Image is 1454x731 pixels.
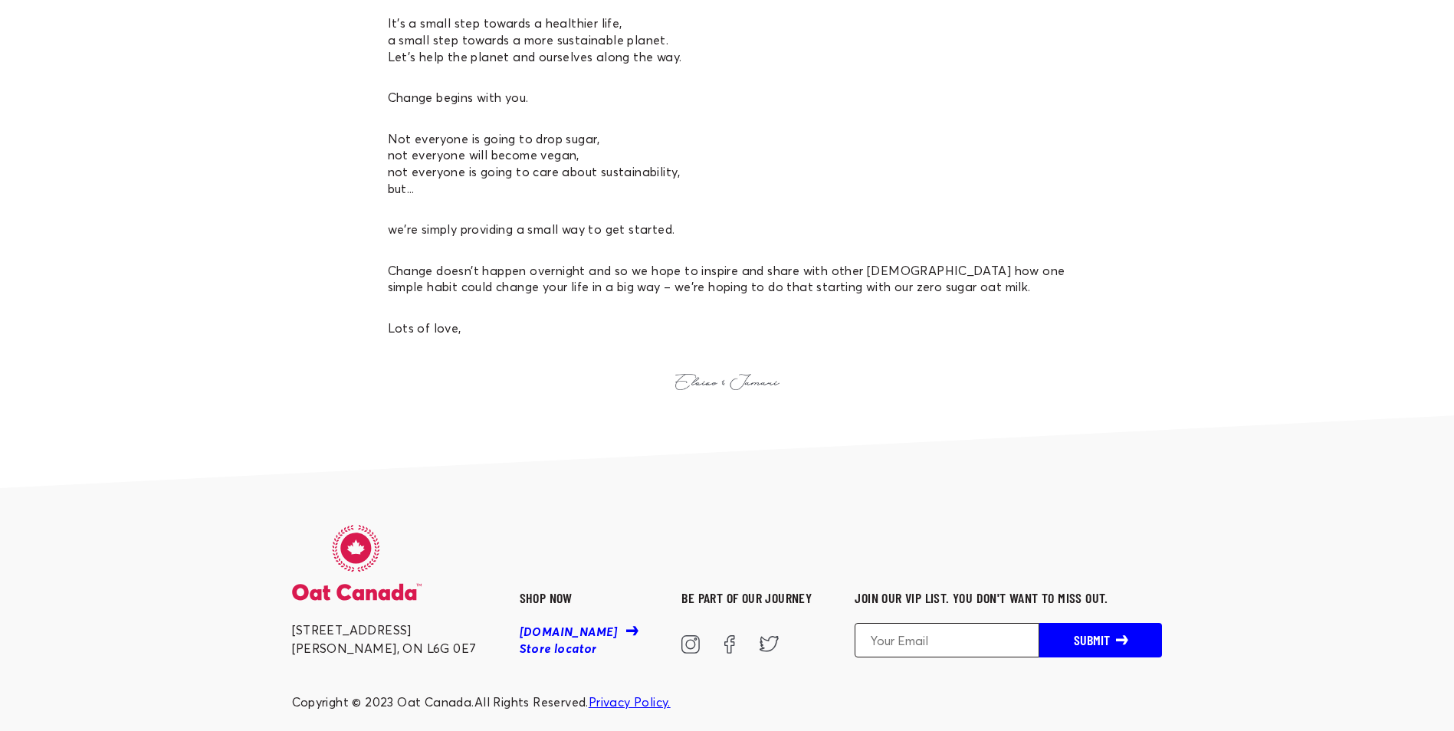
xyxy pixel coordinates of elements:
[520,641,597,658] a: Store locator
[388,221,1067,238] div: we’re simply providing a small way to get started.
[589,694,671,710] a: Privacy Policy.
[388,15,1067,65] div: It’s a small step towards a healthier life, a small step towards a more sustainable planet. Let’s...
[520,588,639,607] h3: SHOP NOW
[855,623,1039,657] input: Your Email
[292,621,477,657] div: [STREET_ADDRESS] [PERSON_NAME], ON L6G 0E7
[388,90,1067,107] div: Change begins with you.
[388,263,1067,296] div: Change doesn’t happen overnight and so we hope to inspire and share with other [DEMOGRAPHIC_DATA]...
[388,131,1067,197] div: Not everyone is going to drop sugar, not everyone will become vegan, not everyone is going to car...
[520,624,639,641] a: [DOMAIN_NAME]
[388,320,1067,337] div: Lots of love,
[292,694,1163,711] div: Copyright © 2023 Oat Canada. All Rights Reserved.
[681,588,812,607] h3: Be part of our journey
[855,588,1162,607] h3: Join our vip list. You don't want to miss out.
[1039,623,1162,657] button: Submit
